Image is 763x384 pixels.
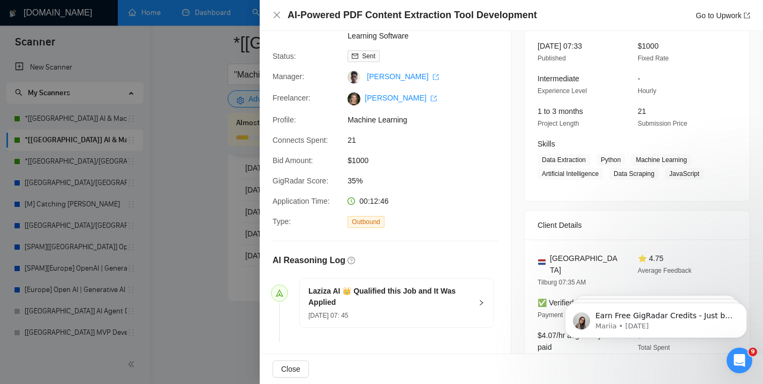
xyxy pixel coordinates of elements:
[638,87,656,95] span: Hourly
[538,258,546,266] img: 🇳🇱
[347,197,355,205] span: clock-circle
[538,120,579,127] span: Project Length
[538,279,586,286] span: Tilburg 07:35 AM
[538,107,583,116] span: 1 to 3 months
[362,52,375,60] span: Sent
[538,168,603,180] span: Artificial Intelligence
[347,216,384,228] span: Outbound
[744,12,750,19] span: export
[273,94,311,102] span: Freelancer:
[609,168,659,180] span: Data Scraping
[638,267,692,274] span: Average Feedback
[359,197,389,205] span: 00:12:46
[273,72,304,81] span: Manager:
[347,175,508,187] span: 35%
[347,93,360,105] img: c1jAVRRm5OWtzINurvG_n1C4sHLEK6PX3YosBnI2IZBEJRv5XQ2vaVIXksxUv1o8gt
[347,134,508,146] span: 21
[273,11,281,20] button: Close
[273,11,281,19] span: close
[538,74,579,83] span: Intermediate
[347,257,355,264] span: question-circle
[273,52,296,60] span: Status:
[365,94,437,102] a: [PERSON_NAME] export
[273,176,328,185] span: GigRadar Score:
[538,154,590,166] span: Data Extraction
[347,155,508,166] span: $1000
[538,55,566,62] span: Published
[727,348,752,373] iframe: Intercom live chat
[347,114,508,126] span: Machine Learning
[638,42,659,50] span: $1000
[596,154,625,166] span: Python
[749,348,757,356] span: 9
[549,280,763,355] iframe: Intercom notifications message
[638,74,640,83] span: -
[538,140,555,148] span: Skills
[665,168,704,180] span: JavaScript
[638,55,669,62] span: Fixed Rate
[281,363,300,375] span: Close
[276,289,283,297] span: send
[538,87,587,95] span: Experience Level
[538,211,737,240] div: Client Details
[352,53,358,59] span: mail
[273,136,328,144] span: Connects Spent:
[273,254,345,267] h5: AI Reasoning Log
[538,42,582,50] span: [DATE] 07:33
[273,360,309,378] button: Close
[273,197,330,205] span: Application Time:
[696,11,750,20] a: Go to Upworkexport
[638,107,646,116] span: 21
[478,299,485,306] span: right
[538,311,596,319] span: Payment Verification
[308,312,348,319] span: [DATE] 07: 45
[538,298,574,307] span: ✅ Verified
[638,120,688,127] span: Submission Price
[430,95,437,102] span: export
[550,252,621,276] span: [GEOGRAPHIC_DATA]
[273,156,313,165] span: Bid Amount:
[308,286,472,308] h5: Laziza AI 👑 Qualified this Job and It Was Applied
[631,154,691,166] span: Machine Learning
[538,331,617,351] span: $4.07/hr avg hourly rate paid
[367,72,439,81] a: [PERSON_NAME] export
[273,116,296,124] span: Profile:
[638,254,663,263] span: ⭐ 4.75
[433,74,439,80] span: export
[288,9,537,22] h4: AI-Powered PDF Content Extraction Tool Development
[273,217,291,226] span: Type:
